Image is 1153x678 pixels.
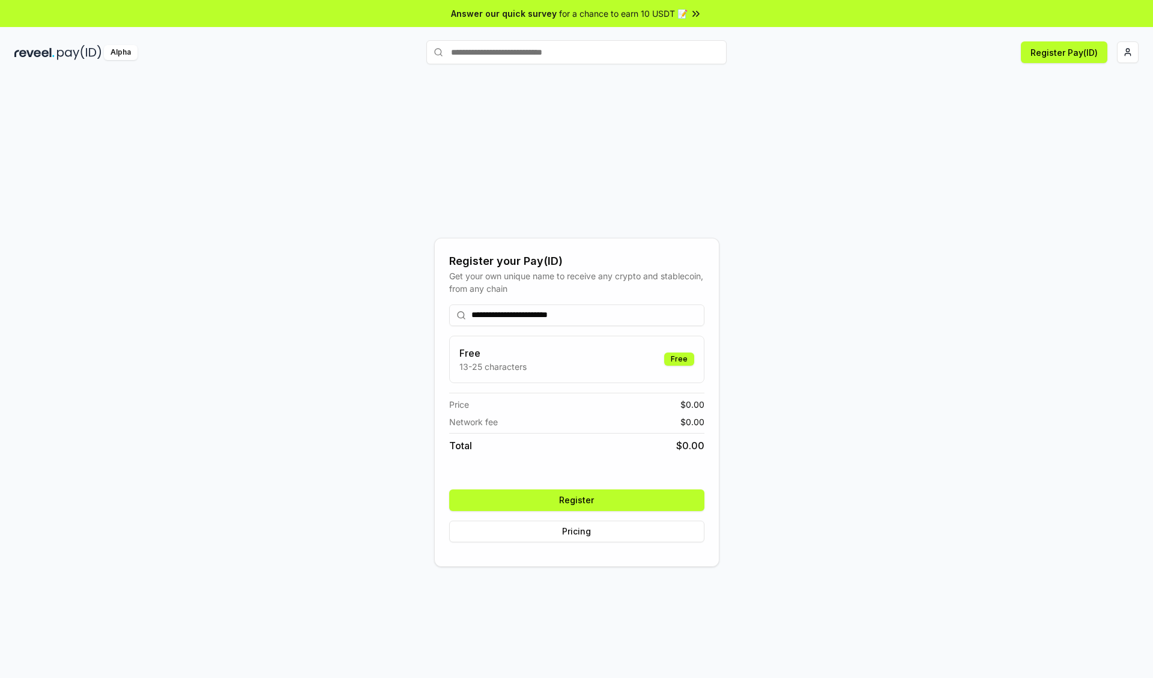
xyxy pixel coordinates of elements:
[459,346,527,360] h3: Free
[664,353,694,366] div: Free
[1021,41,1107,63] button: Register Pay(ID)
[676,438,704,453] span: $ 0.00
[449,398,469,411] span: Price
[451,7,557,20] span: Answer our quick survey
[449,416,498,428] span: Network fee
[559,7,688,20] span: for a chance to earn 10 USDT 📝
[449,489,704,511] button: Register
[449,270,704,295] div: Get your own unique name to receive any crypto and stablecoin, from any chain
[449,521,704,542] button: Pricing
[104,45,138,60] div: Alpha
[57,45,101,60] img: pay_id
[680,416,704,428] span: $ 0.00
[449,438,472,453] span: Total
[14,45,55,60] img: reveel_dark
[449,253,704,270] div: Register your Pay(ID)
[459,360,527,373] p: 13-25 characters
[680,398,704,411] span: $ 0.00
